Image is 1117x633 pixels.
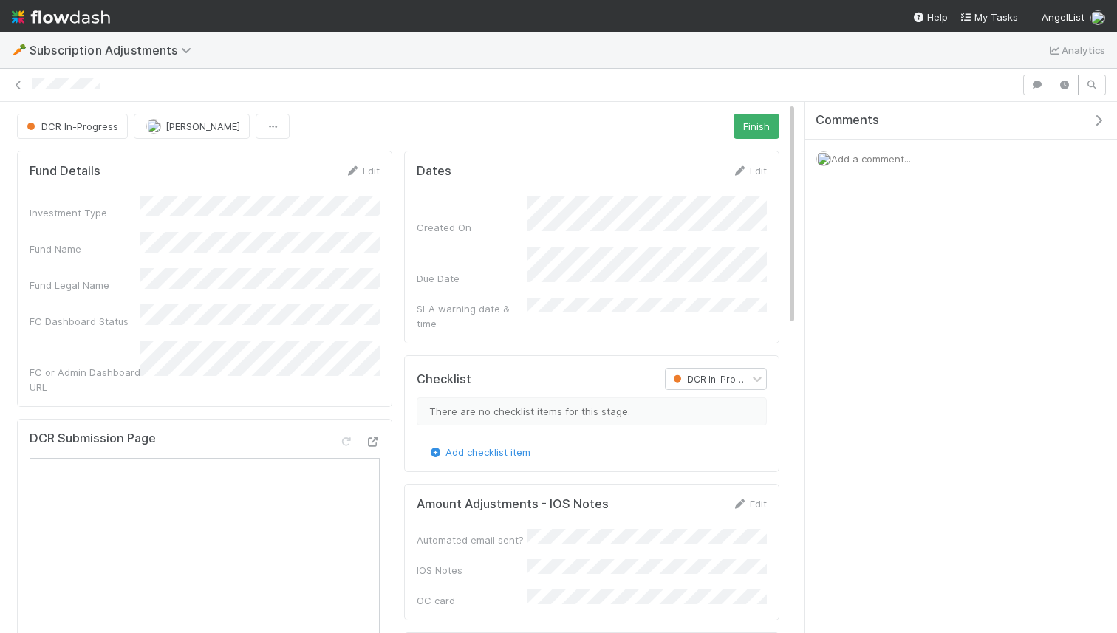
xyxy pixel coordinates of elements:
[146,119,161,134] img: avatar_b0da76e8-8e9d-47e0-9b3e-1b93abf6f697.png
[1047,41,1105,59] a: Analytics
[165,120,240,132] span: [PERSON_NAME]
[732,165,767,177] a: Edit
[428,446,530,458] a: Add checklist item
[960,11,1018,23] span: My Tasks
[30,278,140,292] div: Fund Legal Name
[417,271,527,286] div: Due Date
[1090,10,1105,25] img: avatar_0a9e60f7-03da-485c-bb15-a40c44fcec20.png
[960,10,1018,24] a: My Tasks
[134,114,250,139] button: [PERSON_NAME]
[30,164,100,179] h5: Fund Details
[30,431,156,446] h5: DCR Submission Page
[734,114,779,139] button: Finish
[345,165,380,177] a: Edit
[30,205,140,220] div: Investment Type
[912,10,948,24] div: Help
[831,153,911,165] span: Add a comment...
[417,164,451,179] h5: Dates
[12,44,27,56] span: 🥕
[12,4,110,30] img: logo-inverted-e16ddd16eac7371096b0.svg
[17,114,128,139] button: DCR In-Progress
[417,397,767,425] div: There are no checklist items for this stage.
[417,533,527,547] div: Automated email sent?
[24,120,118,132] span: DCR In-Progress
[30,314,140,329] div: FC Dashboard Status
[417,497,609,512] h5: Amount Adjustments - IOS Notes
[732,498,767,510] a: Edit
[417,563,527,578] div: IOS Notes
[417,220,527,235] div: Created On
[670,374,762,385] span: DCR In-Progress
[30,43,199,58] span: Subscription Adjustments
[1042,11,1084,23] span: AngelList
[816,151,831,166] img: avatar_0a9e60f7-03da-485c-bb15-a40c44fcec20.png
[816,113,879,128] span: Comments
[417,372,471,387] h5: Checklist
[30,242,140,256] div: Fund Name
[417,593,527,608] div: OC card
[417,301,527,331] div: SLA warning date & time
[30,365,140,394] div: FC or Admin Dashboard URL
